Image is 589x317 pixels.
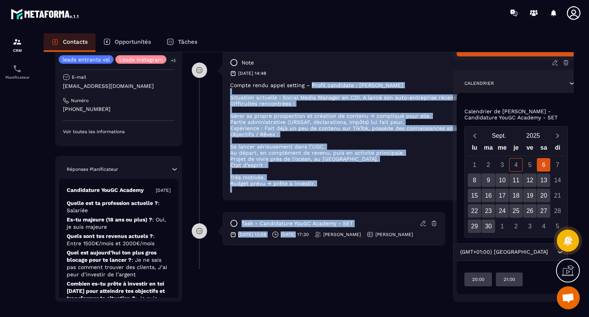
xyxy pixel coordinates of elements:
div: 26 [523,204,536,218]
li: Budget prévu → prête à investir. [230,180,569,187]
p: task - Candidature YouGC Academy - SET [242,220,353,227]
img: formation [13,37,22,46]
li: Gérer sa propre prospection et création de contenu → compliqué pour elle. [230,113,569,119]
p: Contacts [63,38,88,45]
p: [PHONE_NUMBER] [63,106,174,113]
div: 28 [551,204,564,218]
div: 3 [495,158,509,172]
div: 4 [509,158,523,172]
li: Difficultés rencontrées : [230,101,569,107]
div: 1 [495,220,509,233]
div: 15 [468,189,481,202]
p: Es-tu majeure (18 ans ou plus) ? [67,216,171,231]
div: Search for option [453,243,568,261]
button: Open years overlay [516,129,550,142]
div: 4 [537,220,550,233]
div: je [509,142,523,156]
li: Au départ, en complément de revenu, puis en activité principale. [230,150,569,156]
p: Quel est aujourd’hui ton plus gros blocage pour te lancer ? [67,249,171,278]
li: Expérience : Fait déjà un peu de contenu sur TikTok, possède des connaissances solides grâce à so... [230,125,569,131]
div: 12 [523,173,536,187]
div: 9 [482,173,495,187]
p: 21:00 [503,276,515,282]
p: [EMAIL_ADDRESS][DOMAIN_NAME] [63,83,174,90]
a: formationformationCRM [2,31,33,58]
div: 5 [523,158,536,172]
p: Compte rendu appel setting – Profil candidate : [PERSON_NAME] [230,82,569,88]
div: 30 [482,220,495,233]
p: Combien es-tu prête à investir en toi [DATE] pour atteindre tes objectifs et transformer ta situa... [67,280,171,309]
div: 21 [551,189,564,202]
div: 2 [482,158,495,172]
div: ve [523,142,537,156]
div: 1 [468,158,481,172]
div: di [551,142,564,156]
p: [DATE] 14:48 [238,70,266,76]
a: Contacts [44,33,95,52]
p: [DATE] 17:30 [281,231,309,238]
a: Ouvrir le chat [557,286,580,309]
div: 3 [523,220,536,233]
div: Calendar days [468,158,565,233]
p: Voir toutes les informations [63,129,174,135]
div: Calendar wrapper [468,142,565,233]
li: État d’esprit : [230,162,569,168]
div: 24 [495,204,509,218]
p: Quelle est ta profession actuelle ? [67,200,171,214]
p: 20:00 [472,276,484,282]
li: Situation actuelle : Social Media Manager en CDI. A lancé son auto-entreprise récemment mais a du... [230,94,569,101]
input: Search for option [550,248,555,256]
p: Calendrier [464,80,494,86]
p: [DATE] 13:58 [238,231,266,238]
div: 16 [482,189,495,202]
p: Numéro [71,97,89,104]
p: note [242,59,254,66]
div: lu [467,142,481,156]
span: : Je ne sais pas comment trouver des clients, J’ai peur d’investir de l’argent [67,257,167,277]
p: [PERSON_NAME] [375,231,413,238]
div: 27 [537,204,550,218]
a: Tâches [159,33,205,52]
div: 23 [482,204,495,218]
p: Candidature YouGC Academy [67,187,144,194]
p: leads entrants vsl [63,57,110,62]
li: Se lancer sérieusement dans l’UGC. [230,144,569,150]
div: 19 [523,189,536,202]
div: 20 [537,189,550,202]
div: 25 [509,204,523,218]
li: Objectifs / Rêves : [230,131,569,137]
p: Quels sont tes revenus actuels ? [67,233,171,247]
div: 13 [537,173,550,187]
button: Open months overlay [482,129,516,142]
p: Calendrier de [PERSON_NAME] - Candidature YouGC Academy - SET [464,108,568,121]
div: 29 [468,220,481,233]
p: Planificateur [2,75,33,79]
img: logo [11,7,80,21]
li: Très motivée. [230,174,569,180]
div: 18 [509,189,523,202]
a: schedulerschedulerPlanificateur [2,58,33,85]
div: 11 [509,173,523,187]
div: 17 [495,189,509,202]
div: me [495,142,509,156]
span: (GMT+01:00) [GEOGRAPHIC_DATA] [458,248,550,256]
div: 22 [468,204,481,218]
p: [DATE] [156,187,171,193]
div: ma [482,142,495,156]
div: 8 [468,173,481,187]
p: [PERSON_NAME] [323,231,361,238]
li: Partie administrative (URSSAF, déclarations, impôts) lui fait peur. [230,119,569,125]
p: Tâches [178,38,197,45]
div: 10 [495,173,509,187]
p: Réponses Planificateur [67,166,118,172]
div: 7 [551,158,564,172]
p: +3 [168,56,178,64]
p: Opportunités [115,38,151,45]
li: Projet de vivre près de l’océan, au [GEOGRAPHIC_DATA]. [230,156,569,162]
div: 6 [537,158,550,172]
p: E-mail [72,74,86,80]
button: Previous month [468,130,482,141]
div: 2 [509,220,523,233]
img: scheduler [13,64,22,73]
a: Opportunités [95,33,159,52]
